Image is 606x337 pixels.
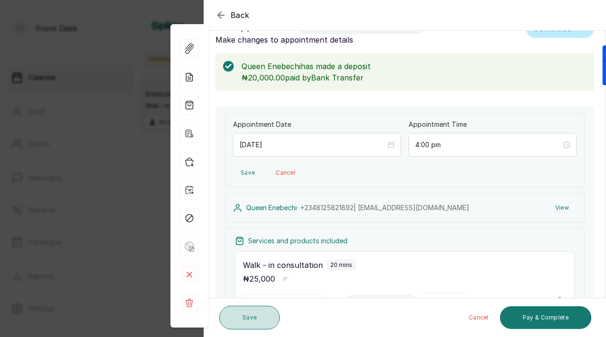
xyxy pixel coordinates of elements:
[233,120,291,129] label: Appointment Date
[248,236,348,246] p: Services and products included
[240,140,386,150] input: Select date
[268,164,303,181] button: Cancel
[231,9,250,21] span: Back
[215,9,250,21] button: Back
[233,164,262,181] button: Save
[415,140,561,150] input: Select time
[219,306,280,329] button: Save
[250,274,275,284] span: 25,000
[241,61,587,72] p: Queen Enebechi has made a deposit
[461,306,496,329] button: Cancel
[300,204,469,212] span: +234 8125821892 | [EMAIL_ADDRESS][DOMAIN_NAME]
[500,306,591,329] button: Pay & Complete
[249,296,309,307] input: Select time
[330,261,352,269] p: 20 mins
[409,120,467,129] label: Appointment Time
[241,72,587,83] p: ₦20,000.00 paid by Bank Transfer
[548,199,577,216] button: View
[215,34,522,45] p: Make changes to appointment details
[243,273,275,284] p: ₦
[246,203,469,213] p: Queen Enebechi ·
[243,259,323,271] p: Walk - in consultation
